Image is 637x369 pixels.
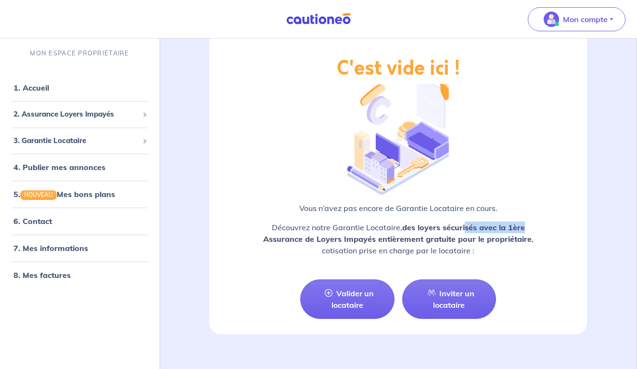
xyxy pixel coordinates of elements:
div: 6. Contact [4,211,155,231]
a: 6. Contact [13,216,52,226]
a: 8. Mes factures [13,270,71,280]
div: 1. Accueil [4,78,155,97]
button: illu_account_valid_menu.svgMon compte [528,7,625,31]
p: Découvrez notre Garantie Locataire, , cotisation prise en charge par le locataire : [232,222,564,256]
strong: des loyers sécurisés avec la 1ère Assurance de Loyers Impayés entièrement gratuite pour le propri... [263,223,532,244]
div: 4. Publier mes annonces [4,158,155,177]
a: 4. Publier mes annonces [13,162,105,172]
img: illu_empty_gl.png [347,76,448,195]
div: 3. Garantie Locataire [4,131,155,150]
h2: C'est vide ici ! [337,57,460,80]
div: 7. Mes informations [4,238,155,258]
span: 2. Assurance Loyers Impayés [13,109,139,120]
div: 2. Assurance Loyers Impayés [4,105,155,124]
p: Mon compte [563,13,608,25]
a: Valider un locataire [300,279,395,319]
a: Inviter un locataire [402,279,497,319]
p: MON ESPACE PROPRIÉTAIRE [30,49,129,58]
a: 7. Mes informations [13,243,88,253]
div: 5.NOUVEAUMes bons plans [4,184,155,204]
a: 5.NOUVEAUMes bons plans [13,189,115,199]
span: 3. Garantie Locataire [13,135,139,146]
img: Cautioneo [282,13,355,25]
a: 1. Accueil [13,83,49,92]
div: 8. Mes factures [4,265,155,285]
img: illu_account_valid_menu.svg [544,12,559,27]
p: Vous n’avez pas encore de Garantie Locataire en cours. [232,202,564,214]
